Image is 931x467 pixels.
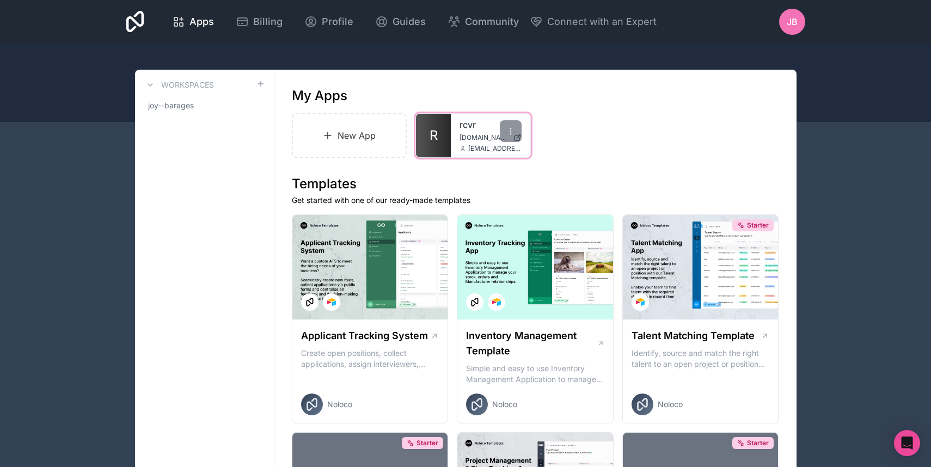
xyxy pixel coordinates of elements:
[530,14,657,29] button: Connect with an Expert
[301,348,439,370] p: Create open positions, collect applications, assign interviewers, centralise candidate feedback a...
[466,363,604,385] p: Simple and easy to use Inventory Management Application to manage your stock, orders and Manufact...
[547,14,657,29] span: Connect with an Expert
[747,439,769,447] span: Starter
[632,328,755,343] h1: Talent Matching Template
[189,14,214,29] span: Apps
[636,298,645,306] img: Airtable Logo
[894,430,920,456] div: Open Intercom Messenger
[416,114,451,157] a: R
[163,10,223,34] a: Apps
[439,10,528,34] a: Community
[292,87,347,105] h1: My Apps
[296,10,362,34] a: Profile
[787,15,798,28] span: JB
[460,133,522,142] a: [DOMAIN_NAME]
[430,127,438,144] span: R
[227,10,291,34] a: Billing
[148,100,194,111] span: joy--barages
[460,133,509,142] span: [DOMAIN_NAME]
[658,399,683,410] span: Noloco
[253,14,283,29] span: Billing
[492,298,501,306] img: Airtable Logo
[366,10,434,34] a: Guides
[465,14,519,29] span: Community
[492,399,517,410] span: Noloco
[144,78,214,91] a: Workspaces
[322,14,353,29] span: Profile
[144,96,265,115] a: joy--barages
[327,399,352,410] span: Noloco
[301,328,428,343] h1: Applicant Tracking System
[292,175,779,193] h1: Templates
[747,221,769,230] span: Starter
[393,14,426,29] span: Guides
[161,79,214,90] h3: Workspaces
[468,144,522,153] span: [EMAIL_ADDRESS][DOMAIN_NAME]
[327,298,336,306] img: Airtable Logo
[466,328,597,359] h1: Inventory Management Template
[292,195,779,206] p: Get started with one of our ready-made templates
[416,439,438,447] span: Starter
[460,118,522,131] a: rcvr
[292,113,407,158] a: New App
[632,348,770,370] p: Identify, source and match the right talent to an open project or position with our Talent Matchi...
